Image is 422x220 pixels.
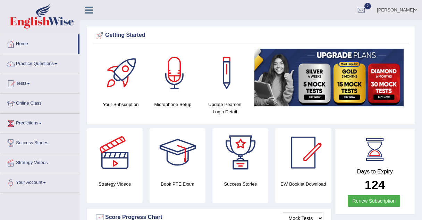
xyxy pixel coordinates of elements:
[365,178,385,192] b: 124
[254,49,404,106] img: small5.jpg
[275,180,331,188] h4: EW Booklet Download
[150,180,205,188] h4: Book PTE Exam
[0,173,79,190] a: Your Account
[98,101,143,108] h4: Your Subscription
[0,114,79,131] a: Predictions
[95,30,407,41] div: Getting Started
[212,180,268,188] h4: Success Stories
[87,180,143,188] h4: Strategy Videos
[0,153,79,171] a: Strategy Videos
[150,101,195,108] h4: Microphone Setup
[202,101,247,115] h4: Update Pearson Login Detail
[0,34,78,52] a: Home
[0,74,79,91] a: Tests
[348,195,400,207] a: Renew Subscription
[364,3,371,9] span: 2
[343,169,407,175] h4: Days to Expiry
[0,94,79,111] a: Online Class
[0,133,79,151] a: Success Stories
[0,54,79,72] a: Practice Questions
